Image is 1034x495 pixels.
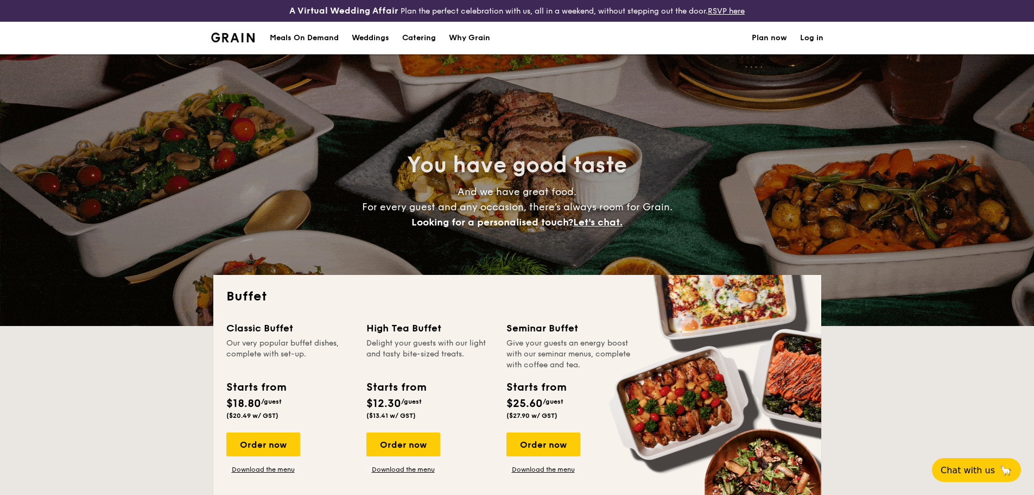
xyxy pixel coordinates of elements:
[442,22,497,54] a: Why Grain
[226,397,261,410] span: $18.80
[345,22,396,54] a: Weddings
[226,433,300,456] div: Order now
[289,4,398,17] h4: A Virtual Wedding Affair
[366,338,493,371] div: Delight your guests with our light and tasty bite-sized treats.
[211,33,255,42] img: Grain
[270,22,339,54] div: Meals On Demand
[263,22,345,54] a: Meals On Demand
[506,412,557,419] span: ($27.90 w/ GST)
[366,465,440,474] a: Download the menu
[506,397,543,410] span: $25.60
[800,22,823,54] a: Log in
[401,398,422,405] span: /guest
[226,321,353,336] div: Classic Buffet
[543,398,563,405] span: /guest
[941,465,995,475] span: Chat with us
[752,22,787,54] a: Plan now
[506,465,580,474] a: Download the menu
[402,22,436,54] h1: Catering
[999,464,1012,477] span: 🦙
[226,288,808,305] h2: Buffet
[506,338,633,371] div: Give your guests an energy boost with our seminar menus, complete with coffee and tea.
[506,321,633,336] div: Seminar Buffet
[226,379,286,396] div: Starts from
[205,4,830,17] div: Plan the perfect celebration with us, all in a weekend, without stepping out the door.
[261,398,282,405] span: /guest
[573,216,623,228] span: Let's chat.
[506,379,566,396] div: Starts from
[366,412,416,419] span: ($13.41 w/ GST)
[226,465,300,474] a: Download the menu
[226,338,353,371] div: Our very popular buffet dishes, complete with set-up.
[366,433,440,456] div: Order now
[449,22,490,54] div: Why Grain
[366,321,493,336] div: High Tea Buffet
[352,22,389,54] div: Weddings
[366,397,401,410] span: $12.30
[366,379,426,396] div: Starts from
[396,22,442,54] a: Catering
[708,7,745,16] a: RSVP here
[226,412,278,419] span: ($20.49 w/ GST)
[506,433,580,456] div: Order now
[211,33,255,42] a: Logotype
[932,458,1021,482] button: Chat with us🦙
